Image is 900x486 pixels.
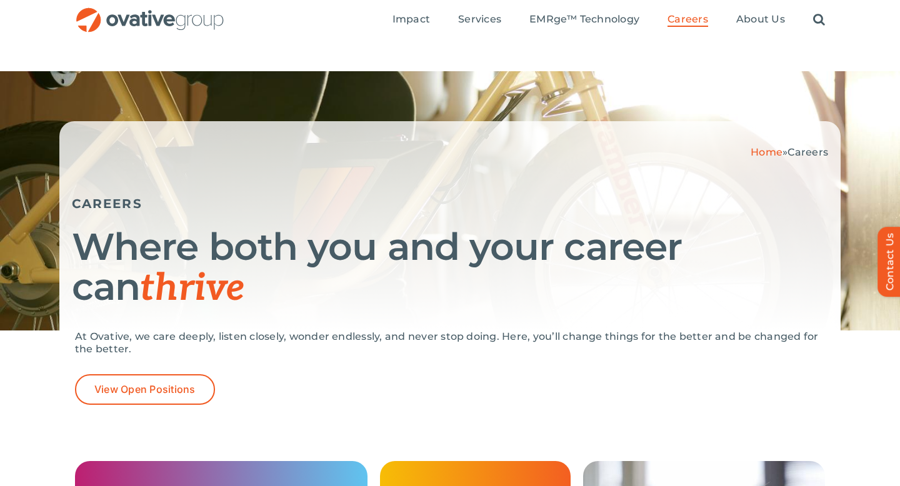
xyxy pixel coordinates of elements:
h1: Where both you and your career can [72,227,828,309]
span: About Us [736,13,785,26]
h5: CAREERS [72,196,828,211]
a: View Open Positions [75,374,215,405]
span: Services [458,13,501,26]
span: Careers [787,146,828,158]
a: Services [458,13,501,27]
a: EMRge™ Technology [529,13,639,27]
span: Impact [392,13,430,26]
span: Careers [667,13,708,26]
a: OG_Full_horizontal_RGB [75,6,225,18]
span: » [751,146,828,158]
a: About Us [736,13,785,27]
a: Search [813,13,825,27]
span: View Open Positions [94,384,196,395]
a: Careers [667,13,708,27]
a: Impact [392,13,430,27]
p: At Ovative, we care deeply, listen closely, wonder endlessly, and never stop doing. Here, you’ll ... [75,330,825,355]
a: Home [751,146,782,158]
span: EMRge™ Technology [529,13,639,26]
span: thrive [140,266,244,311]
